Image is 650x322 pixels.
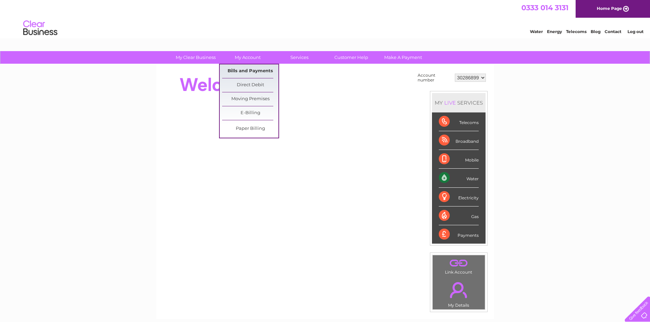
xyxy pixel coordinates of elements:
[432,276,485,310] td: My Details
[439,188,479,206] div: Electricity
[416,71,453,84] td: Account number
[432,255,485,276] td: Link Account
[605,29,621,34] a: Contact
[222,106,278,120] a: E-Billing
[439,112,479,131] div: Telecoms
[521,3,568,12] a: 0333 014 3131
[432,93,486,112] div: MY SERVICES
[164,4,487,33] div: Clear Business is a trading name of Verastar Limited (registered in [GEOGRAPHIC_DATA] No. 3667643...
[222,122,278,136] a: Paper Billing
[627,29,644,34] a: Log out
[222,64,278,78] a: Bills and Payments
[434,278,483,302] a: .
[439,150,479,169] div: Mobile
[547,29,562,34] a: Energy
[443,99,457,106] div: LIVE
[439,131,479,150] div: Broadband
[168,51,224,64] a: My Clear Business
[566,29,587,34] a: Telecoms
[23,18,58,39] img: logo.png
[375,51,431,64] a: Make A Payment
[323,51,379,64] a: Customer Help
[530,29,543,34] a: Water
[439,206,479,225] div: Gas
[222,92,278,106] a: Moving Premises
[439,169,479,187] div: Water
[439,225,479,244] div: Payments
[271,51,328,64] a: Services
[591,29,601,34] a: Blog
[434,257,483,269] a: .
[222,78,278,92] a: Direct Debit
[219,51,276,64] a: My Account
